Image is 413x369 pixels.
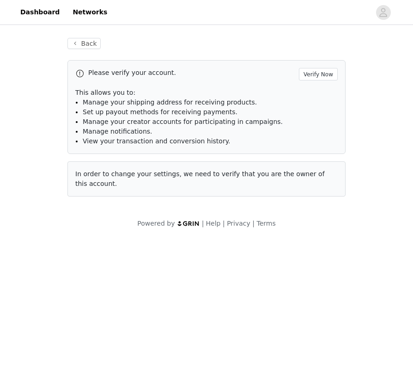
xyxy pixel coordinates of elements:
[75,170,325,187] span: In order to change your settings, we need to verify that you are the owner of this account.
[83,108,237,116] span: Set up payout methods for receiving payments.
[88,68,295,78] p: Please verify your account.
[83,98,257,106] span: Manage your shipping address for receiving products.
[206,220,221,227] a: Help
[223,220,225,227] span: |
[83,118,283,125] span: Manage your creator accounts for participating in campaigns.
[379,5,388,20] div: avatar
[252,220,255,227] span: |
[67,38,101,49] button: Back
[227,220,250,227] a: Privacy
[256,220,275,227] a: Terms
[177,221,200,227] img: logo
[67,2,113,23] a: Networks
[83,137,230,145] span: View your transaction and conversion history.
[299,68,338,80] button: Verify Now
[15,2,65,23] a: Dashboard
[83,128,152,135] span: Manage notifications.
[75,88,338,98] p: This allows you to:
[137,220,175,227] span: Powered by
[202,220,204,227] span: |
